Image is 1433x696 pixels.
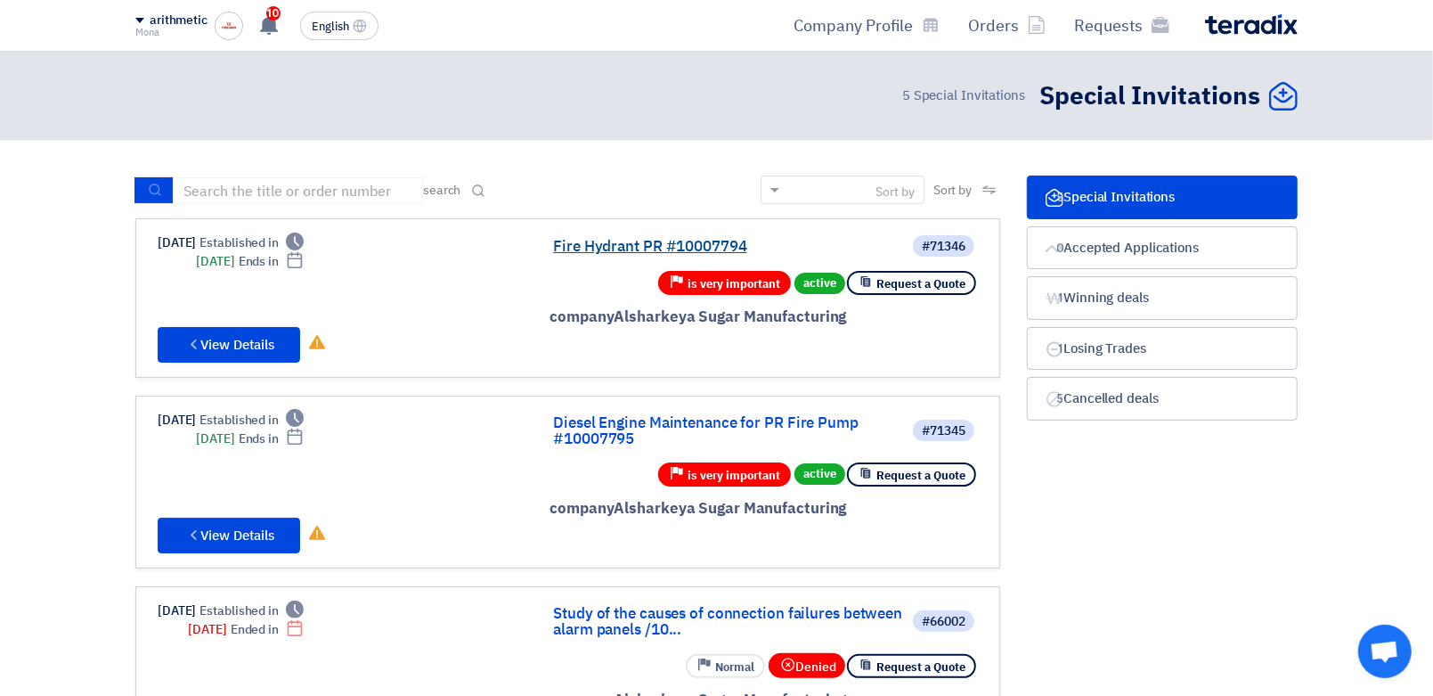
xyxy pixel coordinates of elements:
[200,526,274,545] font: View Details
[1027,176,1298,219] a: Special Invitations5
[231,620,279,639] span: Ended in
[199,602,279,620] span: Established in
[158,327,300,363] button: View Details
[876,275,965,292] span: Request a Quote
[550,306,614,328] span: company
[239,252,279,271] span: Ends in
[174,177,423,204] input: Search the title or order number
[1049,340,1071,358] span: 1
[239,430,279,448] span: Ends in
[933,181,972,200] span: Sort by
[1027,377,1298,421] a: Cancelled deals5
[902,86,1025,105] font: Special Invitations
[795,658,836,676] font: Denied
[199,411,279,430] span: Established in
[1027,226,1298,270] a: Accepted Applications0
[1358,625,1412,678] div: Open chat
[550,497,614,520] span: company
[1060,4,1184,46] a: Requests
[553,415,909,447] a: Diesel Engine Maintenance for PR Fire Pump #10007795
[954,4,1060,46] a: Orders
[158,602,196,620] font: [DATE]
[688,467,780,484] span: is very important
[922,616,965,628] div: #66002
[1049,390,1071,408] span: 5
[922,425,965,438] div: #71345
[1063,187,1175,207] font: Special Invitations
[158,518,300,553] button: View Details
[300,12,379,40] button: English
[876,659,965,676] span: Request a Quote
[188,620,226,639] font: [DATE]
[902,86,910,105] span: 5
[876,467,965,484] span: Request a Quote
[196,252,234,271] font: [DATE]
[550,497,846,520] font: Alsharkeya Sugar Manufacturing
[150,13,208,29] div: arithmetic
[1074,13,1143,37] font: Requests
[196,430,234,448] font: [DATE]
[199,233,279,252] span: Established in
[266,6,281,20] span: 10
[875,183,915,201] div: Sort by
[553,239,909,255] a: Fire Hydrant PR #10007794
[1049,240,1071,258] span: 0
[1039,79,1260,114] h2: Special Invitations
[312,20,349,33] span: English
[715,659,754,676] span: Normal
[423,181,460,200] span: search
[794,463,845,485] span: active
[1063,389,1159,408] font: Cancelled deals
[1027,327,1298,371] a: Losing Trades1
[158,233,196,252] font: [DATE]
[215,12,243,40] img: Yehia_Abdin_Logo_1715773588113.jpg
[135,28,208,37] div: Mona
[1027,276,1298,320] a: Winning deals1
[200,335,274,355] font: View Details
[794,13,913,37] font: Company Profile
[1063,339,1146,358] font: Losing Trades
[1063,238,1199,258] font: Accepted Applications
[1049,290,1071,307] span: 1
[688,275,780,292] span: is very important
[158,411,196,430] font: [DATE]
[550,306,846,328] font: Alsharkeya Sugar Manufacturing
[1063,288,1149,307] font: Winning deals
[1049,189,1071,207] span: 5
[794,273,845,294] span: active
[968,13,1019,37] font: Orders
[922,241,965,253] div: #71346
[553,606,909,638] a: Study of the causes of connection failures between alarm panels /10...
[1205,14,1298,35] img: Teradix logo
